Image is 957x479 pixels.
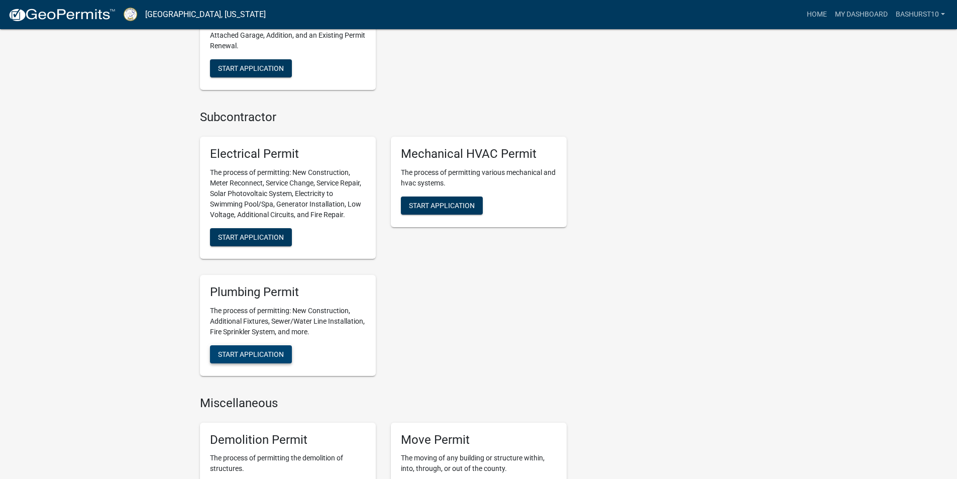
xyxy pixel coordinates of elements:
a: BASHURST10 [892,5,949,24]
button: Start Application [210,59,292,77]
h4: Miscellaneous [200,396,567,411]
img: Putnam County, Georgia [124,8,137,21]
p: The process of permitting the demolition of structures. [210,453,366,474]
h5: Demolition Permit [210,433,366,447]
p: The process of permitting various mechanical and hvac systems. [401,167,557,188]
p: The moving of any building or structure within, into, through, or out of the county. [401,453,557,474]
button: Start Application [210,228,292,246]
h5: Electrical Permit [210,147,366,161]
a: Home [803,5,831,24]
span: Start Application [218,64,284,72]
h5: Mechanical HVAC Permit [401,147,557,161]
h5: Plumbing Permit [210,285,366,300]
p: The process of permitting: New Construction, Meter Reconnect, Service Change, Service Repair, Sol... [210,167,366,220]
a: My Dashboard [831,5,892,24]
button: Start Application [401,197,483,215]
h4: Subcontractor [200,110,567,125]
h5: Move Permit [401,433,557,447]
button: Start Application [210,345,292,363]
p: The process of permitting: a Single Family Dwelling, Remodel, Existing Home Relocation, Attached ... [210,9,366,51]
span: Start Application [409,202,475,210]
span: Start Application [218,233,284,241]
span: Start Application [218,350,284,358]
a: [GEOGRAPHIC_DATA], [US_STATE] [145,6,266,23]
p: The process of permitting: New Construction, Additional Fixtures, Sewer/Water Line Installation, ... [210,306,366,337]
